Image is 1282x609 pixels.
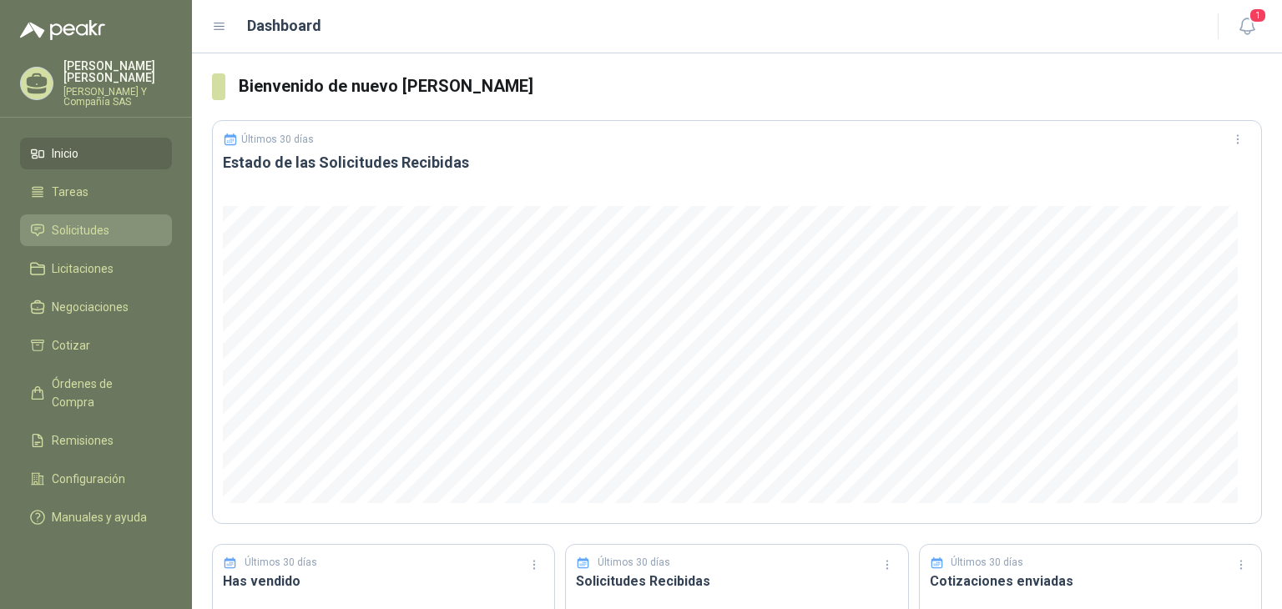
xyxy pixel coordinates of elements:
[52,470,125,488] span: Configuración
[52,336,90,355] span: Cotizar
[20,330,172,361] a: Cotizar
[20,214,172,246] a: Solicitudes
[930,571,1251,591] h3: Cotizaciones enviadas
[20,20,105,40] img: Logo peakr
[239,73,1262,99] h3: Bienvenido de nuevo [PERSON_NAME]
[1232,12,1262,42] button: 1
[20,368,172,418] a: Órdenes de Compra
[20,291,172,323] a: Negociaciones
[598,555,670,571] p: Últimos 30 días
[52,259,114,278] span: Licitaciones
[223,571,544,591] h3: Has vendido
[52,375,156,411] span: Órdenes de Compra
[63,60,172,83] p: [PERSON_NAME] [PERSON_NAME]
[951,555,1023,571] p: Últimos 30 días
[63,87,172,107] p: [PERSON_NAME] Y Compañía SAS
[20,176,172,208] a: Tareas
[241,133,314,145] p: Últimos 30 días
[52,221,109,239] span: Solicitudes
[52,431,114,450] span: Remisiones
[52,298,129,316] span: Negociaciones
[20,425,172,456] a: Remisiones
[245,555,317,571] p: Últimos 30 días
[576,571,897,591] h3: Solicitudes Recibidas
[223,153,1251,173] h3: Estado de las Solicitudes Recibidas
[247,14,321,38] h1: Dashboard
[52,183,88,201] span: Tareas
[52,144,78,163] span: Inicio
[1249,8,1267,23] span: 1
[20,501,172,533] a: Manuales y ayuda
[20,253,172,284] a: Licitaciones
[52,508,147,526] span: Manuales y ayuda
[20,463,172,495] a: Configuración
[20,138,172,169] a: Inicio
